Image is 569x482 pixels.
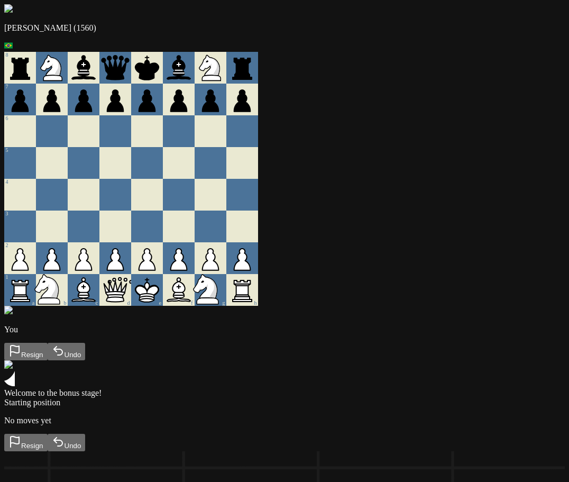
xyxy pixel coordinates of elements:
button: Resign [4,343,48,360]
div: 5 [6,147,35,153]
div: Starting position [4,398,565,407]
button: Undo [48,434,86,451]
span: Welcome to the bonus stage! [4,388,102,397]
button: Undo [48,343,86,360]
p: No moves yet [4,416,565,425]
p: [PERSON_NAME] (1560) [4,23,565,33]
img: waving.png [4,360,13,369]
div: 4 [6,179,35,185]
p: You [4,325,565,334]
div: 3 [6,211,35,216]
img: default.png [4,4,13,13]
div: 6 [6,115,35,121]
button: Resign [4,434,48,451]
img: horse.png [4,306,13,314]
